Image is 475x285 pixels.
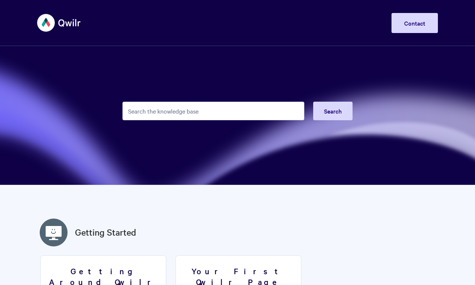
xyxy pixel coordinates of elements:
[122,102,304,120] input: Search the knowledge base
[313,102,353,120] button: Search
[392,13,438,33] a: Contact
[37,9,81,37] img: Qwilr Help Center
[324,107,342,115] span: Search
[75,226,136,239] a: Getting Started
